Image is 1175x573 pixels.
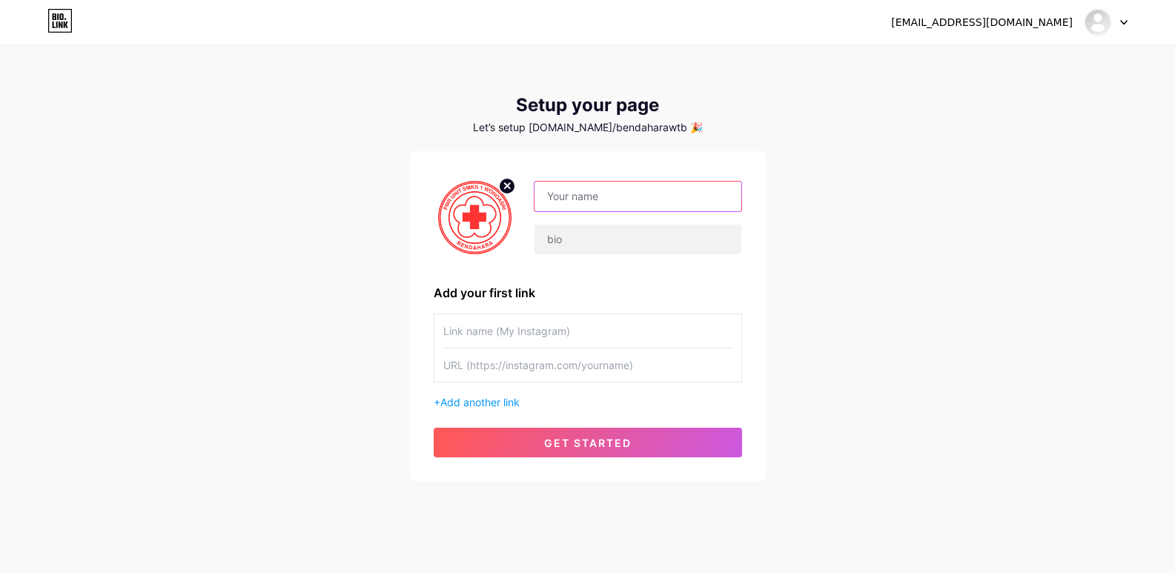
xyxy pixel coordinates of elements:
div: Setup your page [410,95,766,116]
div: Add your first link [434,284,742,302]
div: + [434,394,742,410]
div: Let’s setup [DOMAIN_NAME]/bendaharawtb 🎉 [410,122,766,133]
input: Your name [534,182,741,211]
img: bendaharawtb [1084,8,1112,36]
button: get started [434,428,742,457]
div: [EMAIL_ADDRESS][DOMAIN_NAME] [891,15,1073,30]
input: Link name (My Instagram) [443,314,732,348]
input: bio [534,225,741,254]
span: get started [544,437,632,449]
img: profile pic [434,175,517,260]
span: Add another link [440,396,520,408]
input: URL (https://instagram.com/yourname) [443,348,732,382]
